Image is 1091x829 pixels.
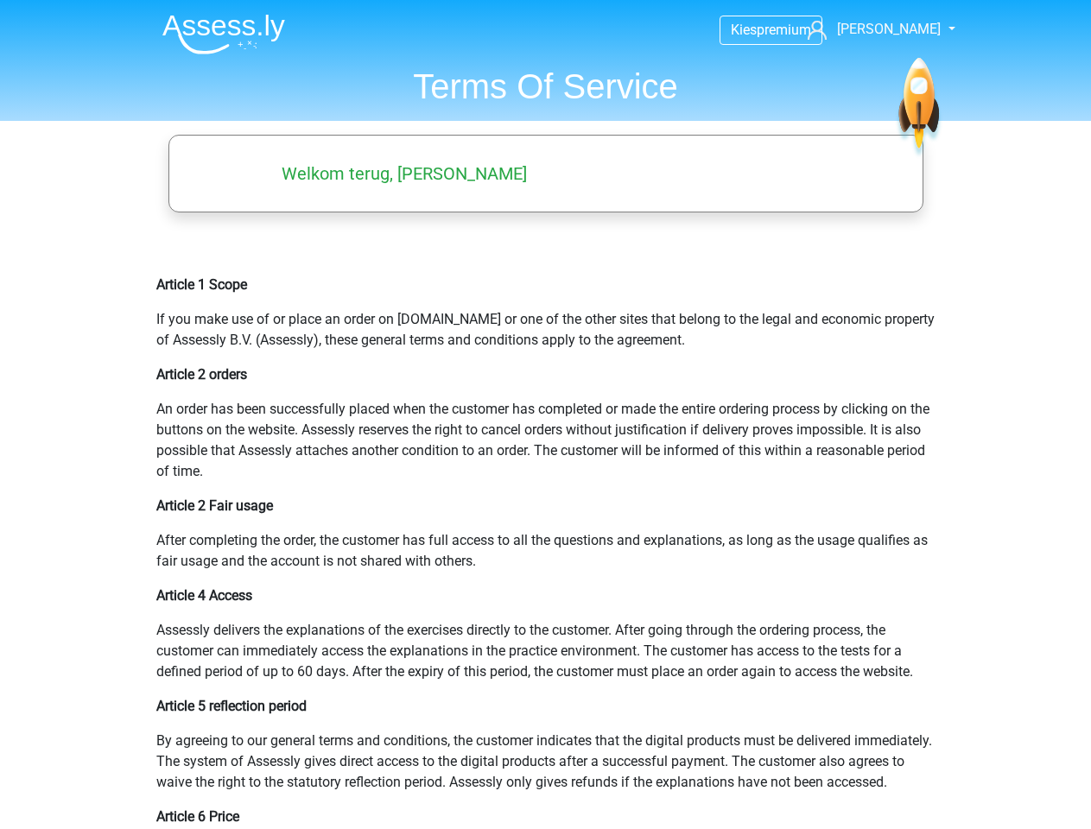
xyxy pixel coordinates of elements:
p: After completing the order, the customer has full access to all the questions and explanations, a... [156,530,936,572]
b: Article 2 Fair usage [156,497,273,514]
p: If you make use of or place an order on [DOMAIN_NAME] or one of the other sites that belong to th... [156,309,936,351]
span: [PERSON_NAME] [837,21,941,37]
img: Assessly [162,14,285,54]
b: Article 4 Access [156,587,252,604]
span: premium [757,22,811,38]
img: spaceship.7d73109d6933.svg [895,58,942,159]
a: Kiespremium [720,18,821,41]
b: Article 2 orders [156,366,247,383]
h1: Terms Of Service [149,66,943,107]
b: Article 6 Price [156,808,239,825]
h5: Welkom terug, [PERSON_NAME] [190,163,618,184]
p: Assessly delivers the explanations of the exercises directly to the customer. After going through... [156,620,936,682]
p: By agreeing to our general terms and conditions, the customer indicates that the digital products... [156,731,936,793]
b: Article 1 Scope [156,276,247,293]
span: Kies [731,22,757,38]
b: Article 5 reflection period [156,698,307,714]
p: An order has been successfully placed when the customer has completed or made the entire ordering... [156,399,936,482]
a: [PERSON_NAME] [801,19,942,40]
